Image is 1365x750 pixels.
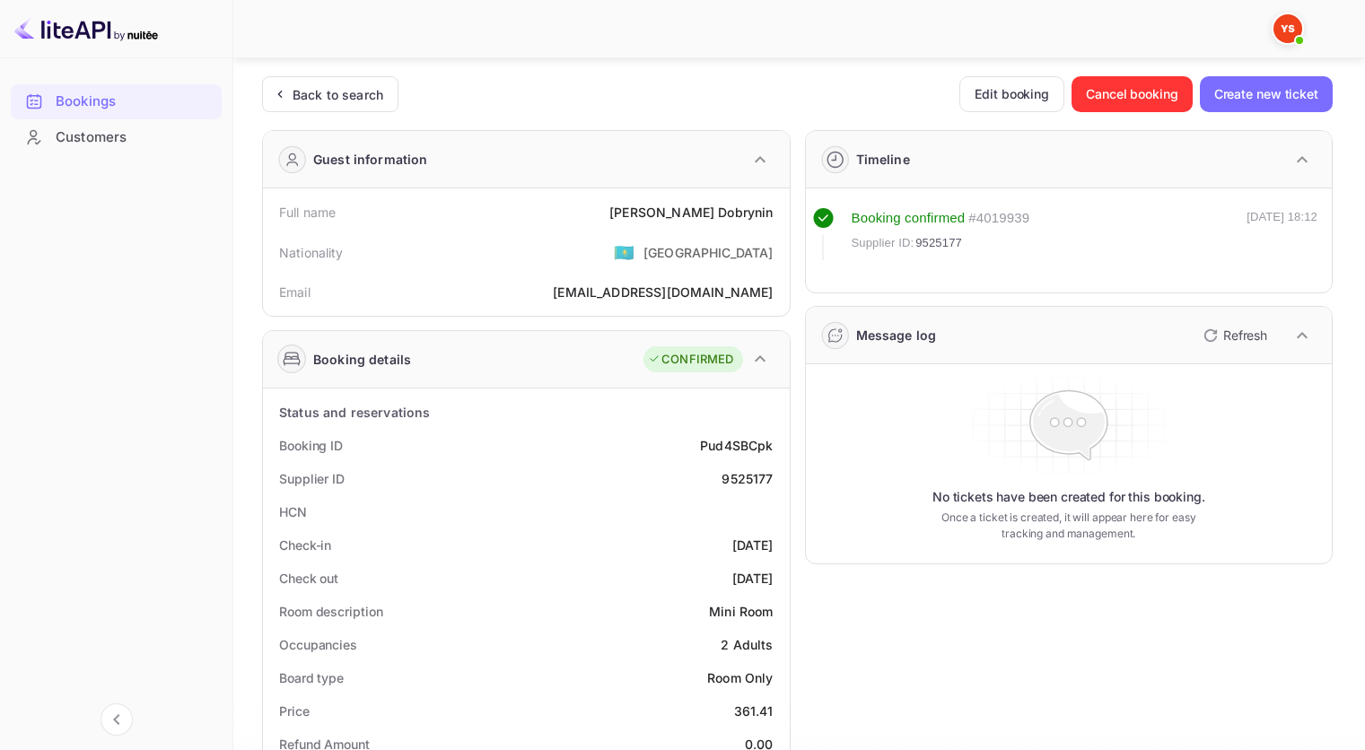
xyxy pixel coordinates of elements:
div: [DATE] [732,569,774,588]
p: Refresh [1223,326,1267,344]
div: Booking confirmed [852,208,966,229]
div: Room description [279,602,382,621]
button: Create new ticket [1200,76,1333,112]
div: Board type [279,668,344,687]
img: LiteAPI logo [14,14,158,43]
div: Check out [279,569,338,588]
div: 9525177 [722,469,773,488]
span: Supplier ID: [852,234,914,252]
button: Collapse navigation [101,703,133,736]
div: Email [279,283,311,301]
div: Customers [11,120,222,155]
span: 9525177 [915,234,962,252]
div: [DATE] 18:12 [1247,208,1317,260]
button: Edit booking [959,76,1064,112]
div: # 4019939 [968,208,1029,229]
div: Message log [856,326,937,344]
div: Check-in [279,536,331,554]
div: Booking ID [279,436,343,455]
div: 361.41 [734,702,774,720]
div: [PERSON_NAME] Dobrynin [609,203,773,222]
div: [GEOGRAPHIC_DATA] [643,243,774,262]
p: Once a ticket is created, it will appear here for easy tracking and management. [928,510,1210,542]
div: 2 Adults [721,635,773,654]
div: Bookings [56,92,213,112]
button: Refresh [1193,321,1274,350]
div: Price [279,702,310,720]
div: HCN [279,502,307,521]
div: Room Only [707,668,773,687]
div: Occupancies [279,635,357,654]
div: Customers [56,127,213,148]
div: Back to search [293,85,383,104]
div: Guest information [313,150,428,169]
div: Nationality [279,243,344,262]
div: Timeline [856,150,910,169]
div: [DATE] [732,536,774,554]
div: CONFIRMED [648,351,733,369]
div: Supplier ID [279,469,345,488]
button: Cancel booking [1072,76,1193,112]
div: Pud4SBCpk [700,436,773,455]
div: Full name [279,203,336,222]
div: Booking details [313,350,411,369]
a: Customers [11,120,222,153]
div: [EMAIL_ADDRESS][DOMAIN_NAME] [553,283,773,301]
div: Bookings [11,84,222,119]
a: Bookings [11,84,222,118]
div: Status and reservations [279,403,430,422]
div: Mini Room [709,602,773,621]
img: Yandex Support [1273,14,1302,43]
p: No tickets have been created for this booking. [932,488,1205,506]
span: United States [614,236,634,268]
